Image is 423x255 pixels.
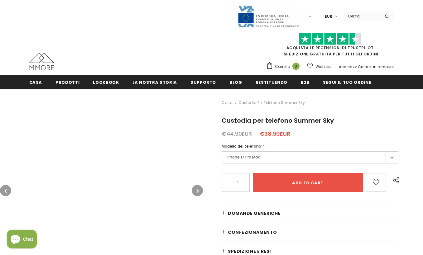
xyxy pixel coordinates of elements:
[301,79,310,85] span: B2B
[29,79,42,85] span: Casa
[353,64,357,69] span: or
[323,75,371,89] a: Segui il tuo ordine
[299,33,361,45] img: Fidati di Pilot Stars
[228,248,271,254] span: Spedizione e resi
[132,79,177,85] span: La nostra storia
[222,99,233,106] a: Casa
[253,173,363,192] input: Add to cart
[256,75,287,89] a: Restituendo
[238,99,305,106] span: Custodia per telefono Summer Sky
[222,223,398,242] a: CONFEZIONAMENTO
[238,13,300,19] a: Javni Razpis
[222,144,261,149] span: Modello del telefono
[266,36,394,57] span: SPEDIZIONE GRATUITA PER TUTTI GLI ORDINI
[275,64,290,70] span: Carrello
[29,53,54,70] img: Casi MMORE
[222,130,252,138] span: €44.90EUR
[325,13,332,20] span: EUR
[55,75,79,89] a: Prodotti
[229,79,242,85] span: Blog
[190,79,216,85] span: supporto
[55,79,79,85] span: Prodotti
[228,210,281,216] span: Domande generiche
[222,151,398,163] label: iPhone 17 Pro Max
[229,75,242,89] a: Blog
[222,116,334,125] span: Custodia per telefono Summer Sky
[190,75,216,89] a: supporto
[292,63,300,70] span: 0
[29,75,42,89] a: Casa
[222,204,398,223] a: Domande generiche
[339,64,352,69] a: Accedi
[93,75,119,89] a: Lookbook
[93,79,119,85] span: Lookbook
[5,230,39,250] inbox-online-store-chat: Shopify online store chat
[260,130,290,138] span: €38.90EUR
[344,12,380,21] input: Search Site
[238,5,300,28] img: Javni Razpis
[301,75,310,89] a: B2B
[256,79,287,85] span: Restituendo
[132,75,177,89] a: La nostra storia
[358,64,394,69] a: Creare un account
[307,61,332,72] a: Wish List
[323,79,371,85] span: Segui il tuo ordine
[286,45,374,50] a: Acquista le recensioni di TrustPilot
[315,64,332,70] span: Wish List
[266,62,303,71] a: Carrello 0
[228,229,277,235] span: CONFEZIONAMENTO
